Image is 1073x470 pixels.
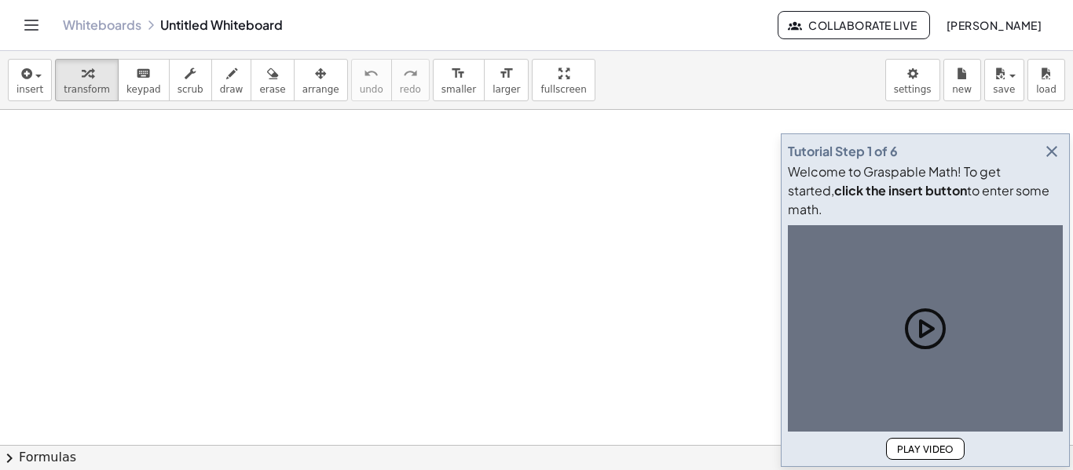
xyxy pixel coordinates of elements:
span: arrange [302,84,339,95]
button: undoundo [351,59,392,101]
span: [PERSON_NAME] [946,18,1042,32]
span: redo [400,84,421,95]
span: new [952,84,972,95]
span: save [993,84,1015,95]
i: keyboard [136,64,151,83]
button: redoredo [391,59,430,101]
b: click the insert button [834,182,967,199]
button: Collaborate Live [778,11,930,39]
div: Tutorial Step 1 of 6 [788,142,898,161]
i: format_size [499,64,514,83]
i: format_size [451,64,466,83]
span: load [1036,84,1057,95]
button: keyboardkeypad [118,59,170,101]
button: format_sizelarger [484,59,529,101]
button: scrub [169,59,212,101]
span: larger [493,84,520,95]
button: settings [885,59,940,101]
button: insert [8,59,52,101]
span: fullscreen [540,84,586,95]
span: smaller [441,84,476,95]
span: Play Video [896,443,954,455]
button: save [984,59,1024,101]
button: [PERSON_NAME] [933,11,1054,39]
a: Whiteboards [63,17,141,33]
button: Play Video [886,438,965,460]
div: Welcome to Graspable Math! To get started, to enter some math. [788,162,1063,219]
button: load [1027,59,1065,101]
span: erase [259,84,285,95]
span: Collaborate Live [791,18,917,32]
span: settings [894,84,932,95]
button: format_sizesmaller [433,59,485,101]
button: arrange [294,59,348,101]
button: erase [251,59,294,101]
button: fullscreen [532,59,595,101]
span: keypad [126,84,161,95]
span: scrub [178,84,203,95]
i: redo [403,64,418,83]
button: new [943,59,981,101]
i: undo [364,64,379,83]
span: undo [360,84,383,95]
button: Toggle navigation [19,13,44,38]
button: draw [211,59,252,101]
span: insert [16,84,43,95]
span: transform [64,84,110,95]
span: draw [220,84,244,95]
button: transform [55,59,119,101]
